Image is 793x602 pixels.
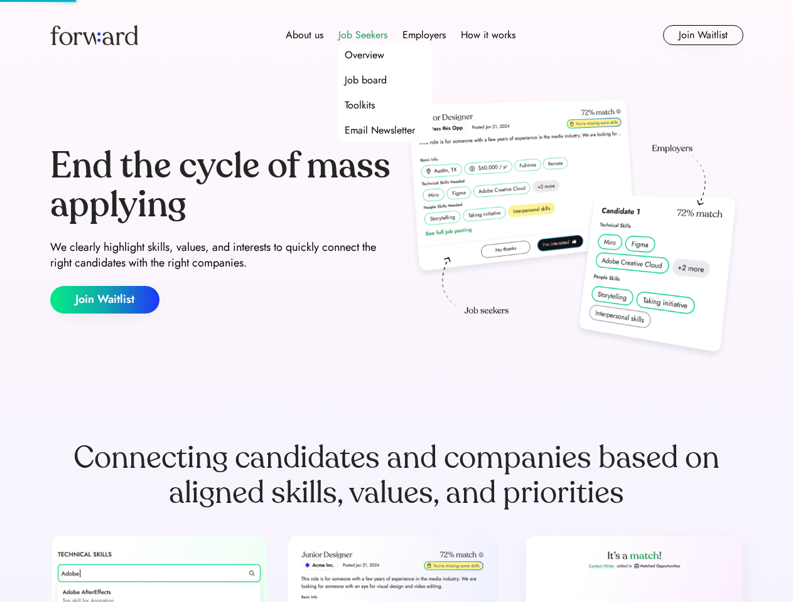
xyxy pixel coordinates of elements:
[345,48,384,63] div: Overview
[402,28,446,43] div: Employers
[338,28,387,43] div: Job Seekers
[50,440,743,510] div: Connecting candidates and companies based on aligned skills, values, and priorities
[286,28,323,43] div: About us
[663,25,743,45] button: Join Waitlist
[50,147,392,224] div: End the cycle of mass applying
[50,240,392,271] div: We clearly highlight skills, values, and interests to quickly connect the right candidates with t...
[50,25,138,45] img: Forward logo
[402,95,743,365] img: hero-image.png
[345,98,375,113] div: Toolkits
[50,286,159,314] button: Join Waitlist
[345,123,415,138] div: Email Newsletter
[461,28,515,43] div: How it works
[345,73,387,88] div: Job board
